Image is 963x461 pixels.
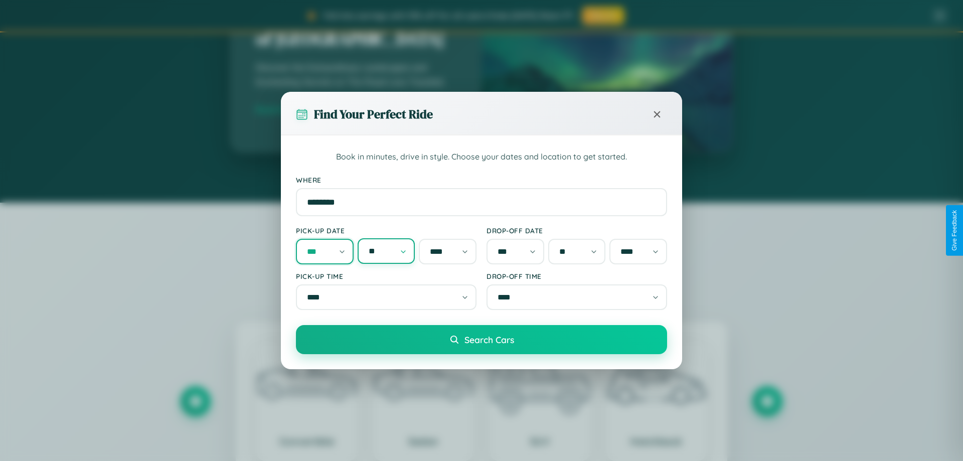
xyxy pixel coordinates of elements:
label: Drop-off Time [487,272,667,280]
label: Drop-off Date [487,226,667,235]
h3: Find Your Perfect Ride [314,106,433,122]
span: Search Cars [464,334,514,345]
p: Book in minutes, drive in style. Choose your dates and location to get started. [296,150,667,164]
label: Pick-up Date [296,226,476,235]
label: Pick-up Time [296,272,476,280]
label: Where [296,176,667,184]
button: Search Cars [296,325,667,354]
